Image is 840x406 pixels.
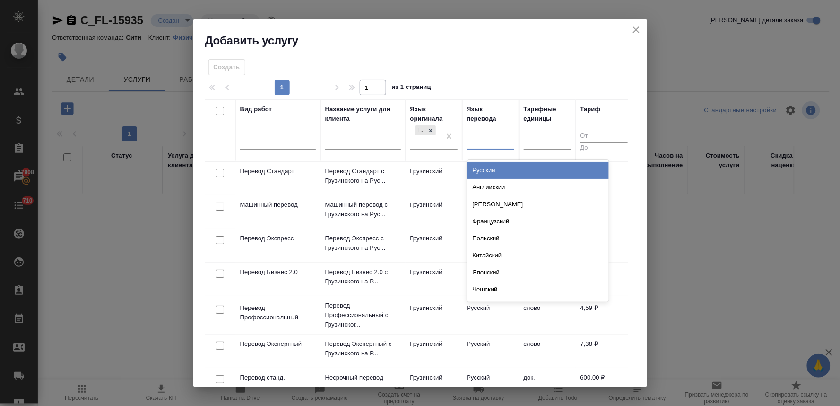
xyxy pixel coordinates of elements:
[580,142,628,154] input: До
[462,195,519,229] td: Русский
[462,299,519,332] td: Русский
[580,105,601,114] div: Тариф
[325,373,401,392] p: Несрочный перевод стандартных докумен...
[325,339,401,358] p: Перевод Экспертный с Грузинского на Р...
[519,368,576,401] td: док.
[467,162,609,179] div: Русский
[519,335,576,368] td: слово
[462,368,519,401] td: Русский
[580,131,628,142] input: От
[240,167,316,176] p: Перевод Стандарт
[240,339,316,349] p: Перевод Экспертный
[392,81,432,95] span: из 1 страниц
[325,167,401,185] p: Перевод Стандарт с Грузинского на Рус...
[325,301,401,329] p: Перевод Профессиональный с Грузинског...
[576,299,632,332] td: 4,59 ₽
[240,373,316,392] p: Перевод станд. несрочный
[415,125,425,135] div: Грузинский
[467,230,609,247] div: Польский
[576,368,632,401] td: 600,00 ₽
[325,234,401,253] p: Перевод Экспресс с Грузинского на Рус...
[462,162,519,195] td: Русский
[467,247,609,264] div: Китайский
[576,335,632,368] td: 7,38 ₽
[467,298,609,315] div: Сербский
[406,299,462,332] td: Грузинский
[467,105,514,124] div: Язык перевода
[524,105,571,124] div: Тарифные единицы
[629,23,643,37] button: close
[205,33,647,48] h2: Добавить услугу
[467,264,609,281] div: Японский
[325,267,401,286] p: Перевод Бизнес 2.0 с Грузинского на Р...
[240,200,316,210] p: Машинный перевод
[325,200,401,219] p: Машинный перевод с Грузинского на Рус...
[467,281,609,298] div: Чешский
[414,124,437,136] div: Грузинский
[406,229,462,262] td: Грузинский
[406,195,462,229] td: Грузинский
[240,267,316,277] p: Перевод Бизнес 2.0
[467,179,609,196] div: Английский
[462,263,519,296] td: Русский
[519,299,576,332] td: слово
[240,303,316,322] p: Перевод Профессиональный
[406,368,462,401] td: Грузинский
[325,105,401,124] div: Название услуги для клиента
[240,234,316,243] p: Перевод Экспресс
[406,263,462,296] td: Грузинский
[410,105,458,124] div: Язык оригинала
[467,213,609,230] div: Французский
[467,196,609,213] div: [PERSON_NAME]
[406,162,462,195] td: Грузинский
[240,105,272,114] div: Вид работ
[406,335,462,368] td: Грузинский
[462,335,519,368] td: Русский
[462,229,519,262] td: Русский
